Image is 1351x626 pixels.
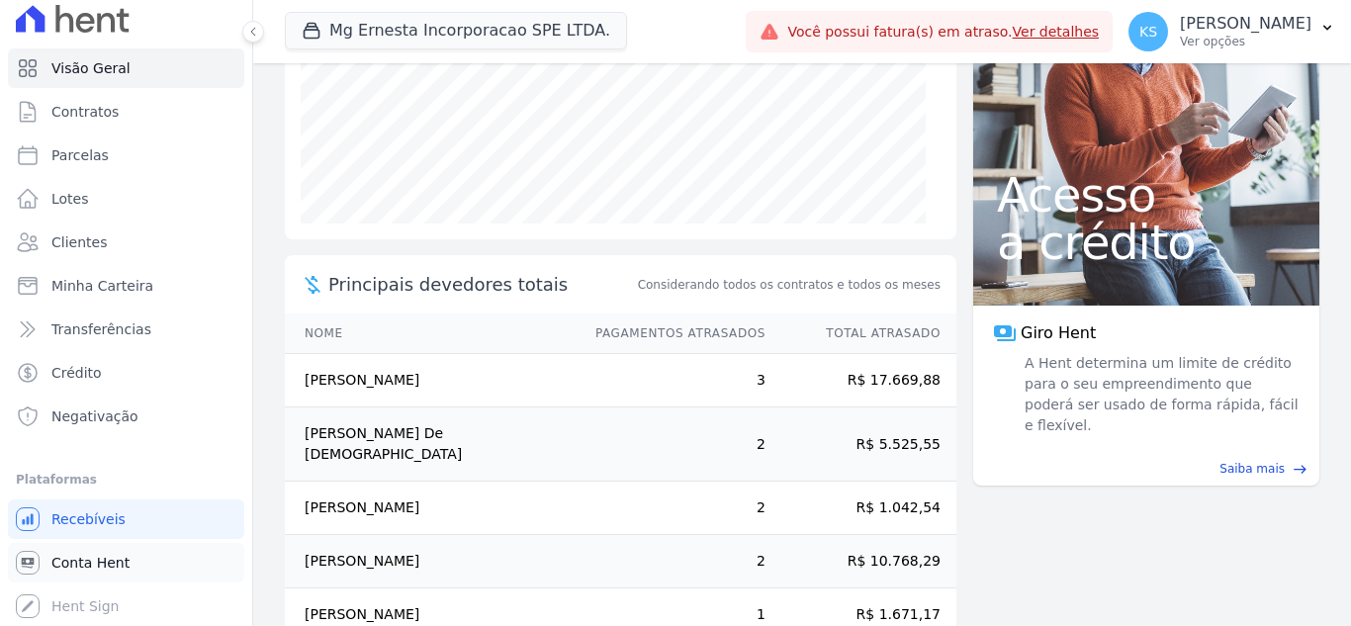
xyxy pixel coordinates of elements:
span: Saiba mais [1219,460,1285,478]
span: Parcelas [51,145,109,165]
a: Conta Hent [8,543,244,582]
a: Visão Geral [8,48,244,88]
span: Clientes [51,232,107,252]
div: Plataformas [16,468,236,492]
td: R$ 1.042,54 [766,482,956,535]
span: Contratos [51,102,119,122]
td: [PERSON_NAME] [285,535,577,588]
th: Nome [285,313,577,354]
span: Visão Geral [51,58,131,78]
span: A Hent determina um limite de crédito para o seu empreendimento que poderá ser usado de forma ráp... [1021,353,1300,436]
span: Você possui fatura(s) em atraso. [787,22,1099,43]
a: Crédito [8,353,244,393]
td: [PERSON_NAME] [285,482,577,535]
span: Minha Carteira [51,276,153,296]
td: 3 [577,354,766,407]
button: Mg Ernesta Incorporacao SPE LTDA. [285,12,627,49]
a: Parcelas [8,135,244,175]
a: Transferências [8,310,244,349]
a: Lotes [8,179,244,219]
button: KS [PERSON_NAME] Ver opções [1113,4,1351,59]
span: Principais devedores totais [328,271,634,298]
span: a crédito [997,219,1296,266]
span: KS [1139,25,1157,39]
span: Crédito [51,363,102,383]
span: east [1293,462,1307,477]
a: Clientes [8,223,244,262]
th: Total Atrasado [766,313,956,354]
span: Transferências [51,319,151,339]
span: Negativação [51,406,138,426]
p: Ver opções [1180,34,1311,49]
span: Giro Hent [1021,321,1096,345]
td: 2 [577,407,766,482]
a: Recebíveis [8,499,244,539]
span: Acesso [997,171,1296,219]
td: [PERSON_NAME] De [DEMOGRAPHIC_DATA] [285,407,577,482]
td: [PERSON_NAME] [285,354,577,407]
p: [PERSON_NAME] [1180,14,1311,34]
a: Ver detalhes [1013,24,1100,40]
span: Considerando todos os contratos e todos os meses [638,276,941,294]
a: Contratos [8,92,244,132]
td: 2 [577,535,766,588]
span: Conta Hent [51,553,130,573]
td: R$ 10.768,29 [766,535,956,588]
td: R$ 5.525,55 [766,407,956,482]
th: Pagamentos Atrasados [577,313,766,354]
a: Saiba mais east [985,460,1307,478]
span: Recebíveis [51,509,126,529]
span: Lotes [51,189,89,209]
a: Negativação [8,397,244,436]
td: R$ 17.669,88 [766,354,956,407]
td: 2 [577,482,766,535]
a: Minha Carteira [8,266,244,306]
